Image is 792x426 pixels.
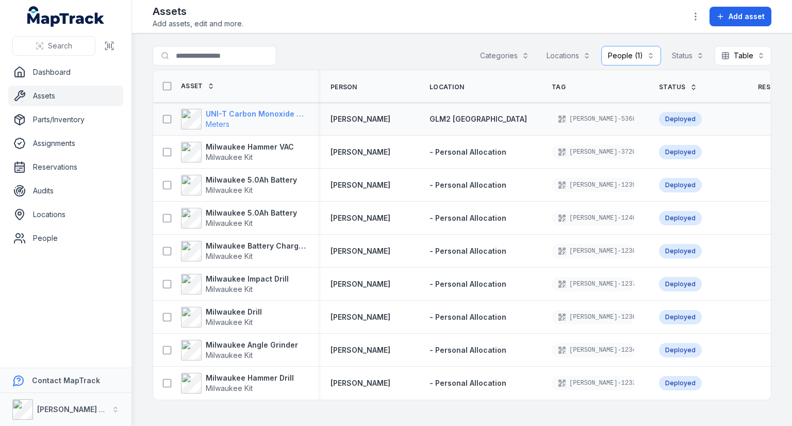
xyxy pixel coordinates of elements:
a: [PERSON_NAME] [331,147,390,157]
span: Asset [181,82,203,90]
a: Locations [8,204,123,225]
span: Search [48,41,72,51]
a: - Personal Allocation [430,312,506,322]
strong: UNI-T Carbon Monoxide Meter [206,109,306,119]
div: Deployed [659,145,702,159]
div: [PERSON_NAME]-1233 [552,376,634,390]
span: Meters [206,120,229,128]
a: Milwaukee Angle GrinderMilwaukee Kit [181,340,298,361]
button: Categories [473,46,536,65]
a: [PERSON_NAME] [331,180,390,190]
span: Milwaukee Kit [206,153,253,161]
strong: Milwaukee 5.0Ah Battery [206,208,297,218]
h2: Assets [153,4,243,19]
span: GLM2 [GEOGRAPHIC_DATA] [430,114,527,123]
strong: Milwaukee Drill [206,307,262,317]
div: [PERSON_NAME]-3720 [552,145,634,159]
span: - Personal Allocation [430,148,506,156]
a: [PERSON_NAME] [331,378,390,388]
a: - Personal Allocation [430,213,506,223]
a: Status [659,83,697,91]
span: Milwaukee Kit [206,351,253,359]
div: Deployed [659,211,702,225]
a: Milwaukee DrillMilwaukee Kit [181,307,262,327]
button: Add asset [709,7,771,26]
a: - Personal Allocation [430,378,506,388]
a: - Personal Allocation [430,180,506,190]
div: [PERSON_NAME]-1240 [552,211,634,225]
div: Deployed [659,178,702,192]
span: Milwaukee Kit [206,318,253,326]
a: Audits [8,181,123,201]
a: GLM2 [GEOGRAPHIC_DATA] [430,114,527,124]
a: [PERSON_NAME] [331,114,390,124]
span: - Personal Allocation [430,247,506,255]
span: - Personal Allocation [430,313,506,321]
a: Assignments [8,133,123,154]
span: Person [331,83,357,91]
div: Deployed [659,343,702,357]
div: [PERSON_NAME]-5368 [552,112,634,126]
a: Milwaukee 5.0Ah BatteryMilwaukee Kit [181,175,297,195]
span: Milwaukee Kit [206,252,253,260]
strong: Milwaukee Hammer VAC [206,142,294,152]
a: - Personal Allocation [430,246,506,256]
span: Milwaukee Kit [206,384,253,392]
a: Milwaukee 5.0Ah BatteryMilwaukee Kit [181,208,297,228]
strong: Contact MapTrack [32,376,100,385]
button: Search [12,36,95,56]
a: [PERSON_NAME] [331,312,390,322]
span: Location [430,83,464,91]
span: Milwaukee Kit [206,186,253,194]
div: [PERSON_NAME]-1236 [552,310,634,324]
a: Milwaukee Hammer VACMilwaukee Kit [181,142,294,162]
strong: Milwaukee Battery Charger [206,241,306,251]
a: Asset [181,82,214,90]
a: Milwaukee Hammer DrillMilwaukee Kit [181,373,294,394]
span: Status [659,83,686,91]
a: Milwaukee Battery ChargerMilwaukee Kit [181,241,306,261]
div: [PERSON_NAME]-1237 [552,277,634,291]
span: - Personal Allocation [430,346,506,354]
div: Deployed [659,277,702,291]
a: [PERSON_NAME] [331,246,390,256]
button: Status [665,46,711,65]
a: Reservations [8,157,123,177]
a: - Personal Allocation [430,147,506,157]
a: Milwaukee Impact DrillMilwaukee Kit [181,274,289,294]
a: [PERSON_NAME] [331,213,390,223]
span: - Personal Allocation [430,181,506,189]
div: Deployed [659,244,702,258]
div: [PERSON_NAME]-1239 [552,178,634,192]
a: [PERSON_NAME] [331,279,390,289]
strong: Milwaukee Angle Grinder [206,340,298,350]
a: Parts/Inventory [8,109,123,130]
div: Deployed [659,376,702,390]
a: Dashboard [8,62,123,83]
div: Deployed [659,112,702,126]
button: People (1) [601,46,661,65]
div: [PERSON_NAME]-1238 [552,244,634,258]
div: [PERSON_NAME]-1234 [552,343,634,357]
strong: [PERSON_NAME] Air [37,405,109,414]
strong: Milwaukee Hammer Drill [206,373,294,383]
a: Assets [8,86,123,106]
a: - Personal Allocation [430,345,506,355]
span: Milwaukee Kit [206,285,253,293]
span: - Personal Allocation [430,379,506,387]
a: MapTrack [27,6,105,27]
div: Deployed [659,310,702,324]
a: [PERSON_NAME] [331,345,390,355]
span: Tag [552,83,566,91]
a: - Personal Allocation [430,279,506,289]
button: Table [715,46,771,65]
strong: Milwaukee Impact Drill [206,274,289,284]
